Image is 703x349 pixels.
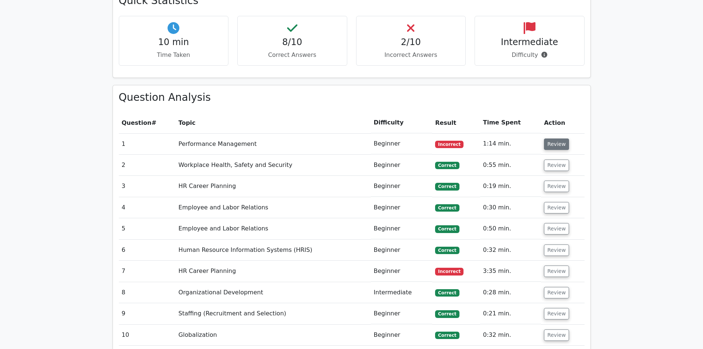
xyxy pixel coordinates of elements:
td: Beginner [371,176,433,197]
td: 0:55 min. [480,155,541,176]
td: Globalization [176,325,371,346]
td: 3:35 min. [480,261,541,282]
span: Correct [435,225,459,233]
td: 0:19 min. [480,176,541,197]
td: 2 [119,155,176,176]
span: Correct [435,332,459,339]
p: Difficulty [481,51,578,59]
button: Review [544,223,569,235]
span: Question [122,119,152,126]
td: 0:32 min. [480,240,541,261]
td: 6 [119,240,176,261]
td: Intermediate [371,282,433,303]
td: 9 [119,303,176,324]
span: Correct [435,162,459,169]
td: Beginner [371,197,433,218]
td: 8 [119,282,176,303]
td: Beginner [371,303,433,324]
td: 1 [119,133,176,154]
button: Review [544,244,569,256]
h4: 8/10 [244,37,341,48]
td: Performance Management [176,133,371,154]
td: 0:30 min. [480,197,541,218]
button: Review [544,266,569,277]
td: 7 [119,261,176,282]
h3: Question Analysis [119,91,585,104]
button: Review [544,160,569,171]
td: Beginner [371,240,433,261]
th: Action [541,112,584,133]
th: Topic [176,112,371,133]
td: Employee and Labor Relations [176,218,371,239]
td: Beginner [371,133,433,154]
td: 0:28 min. [480,282,541,303]
td: 10 [119,325,176,346]
h4: 10 min [125,37,223,48]
th: # [119,112,176,133]
td: Staffing (Recruitment and Selection) [176,303,371,324]
td: 1:14 min. [480,133,541,154]
td: 5 [119,218,176,239]
td: 0:32 min. [480,325,541,346]
td: Employee and Labor Relations [176,197,371,218]
th: Difficulty [371,112,433,133]
button: Review [544,308,569,319]
td: HR Career Planning [176,261,371,282]
td: Beginner [371,218,433,239]
td: Human Resource Information Systems (HRIS) [176,240,371,261]
td: 4 [119,197,176,218]
p: Time Taken [125,51,223,59]
span: Correct [435,310,459,318]
button: Review [544,329,569,341]
td: Organizational Development [176,282,371,303]
td: HR Career Planning [176,176,371,197]
td: Beginner [371,155,433,176]
span: Incorrect [435,141,464,148]
h4: Intermediate [481,37,578,48]
button: Review [544,138,569,150]
td: Beginner [371,261,433,282]
td: Beginner [371,325,433,346]
span: Correct [435,204,459,212]
th: Time Spent [480,112,541,133]
button: Review [544,202,569,213]
h4: 2/10 [362,37,460,48]
th: Result [432,112,480,133]
button: Review [544,181,569,192]
span: Correct [435,247,459,254]
button: Review [544,287,569,298]
td: 0:21 min. [480,303,541,324]
span: Incorrect [435,268,464,275]
span: Correct [435,289,459,297]
p: Correct Answers [244,51,341,59]
p: Incorrect Answers [362,51,460,59]
span: Correct [435,183,459,190]
td: 0:50 min. [480,218,541,239]
td: 3 [119,176,176,197]
td: Workplace Health, Safety and Security [176,155,371,176]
